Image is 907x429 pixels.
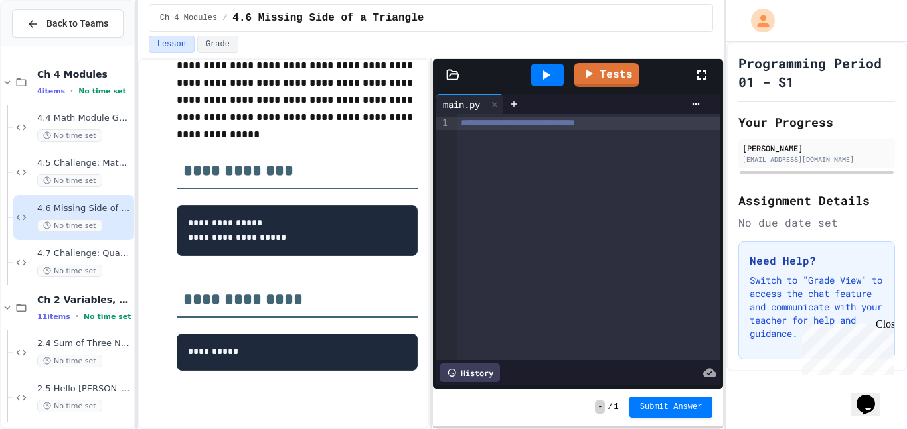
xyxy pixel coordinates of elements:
[160,13,217,23] span: Ch 4 Modules
[37,129,102,142] span: No time set
[37,158,131,169] span: 4.5 Challenge: Math Module exp()
[436,97,487,111] div: main.py
[37,203,131,214] span: 4.6 Missing Side of a Triangle
[37,68,131,80] span: Ch 4 Modules
[46,17,108,31] span: Back to Teams
[436,117,450,130] div: 1
[737,5,778,36] div: My Account
[440,363,500,382] div: History
[851,376,894,416] iframe: chat widget
[750,274,884,340] p: Switch to "Grade View" to access the chat feature and communicate with your teacher for help and ...
[37,113,131,124] span: 4.4 Math Module GCD
[149,36,195,53] button: Lesson
[742,154,891,164] div: [EMAIL_ADDRESS][DOMAIN_NAME]
[574,63,639,87] a: Tests
[742,142,891,154] div: [PERSON_NAME]
[37,265,102,277] span: No time set
[750,253,884,269] h3: Need Help?
[738,113,895,131] h2: Your Progress
[640,402,702,412] span: Submit Answer
[797,318,894,375] iframe: chat widget
[608,402,612,412] span: /
[76,311,78,322] span: •
[5,5,92,84] div: Chat with us now!Close
[37,338,131,349] span: 2.4 Sum of Three Numbers
[37,383,131,395] span: 2.5 Hello [PERSON_NAME]
[614,402,619,412] span: 1
[37,400,102,412] span: No time set
[37,312,70,321] span: 11 items
[84,312,131,321] span: No time set
[232,10,424,26] span: 4.6 Missing Side of a Triangle
[70,86,73,96] span: •
[738,215,895,231] div: No due date set
[37,87,65,95] span: 4 items
[738,54,895,91] h1: Programming Period 01 - S1
[197,36,238,53] button: Grade
[12,9,124,38] button: Back to Teams
[37,174,102,187] span: No time set
[629,397,713,418] button: Submit Answer
[37,219,102,232] span: No time set
[595,400,605,414] span: -
[436,94,503,114] div: main.py
[738,191,895,210] h2: Assignment Details
[37,248,131,259] span: 4.7 Challenge: Quadratic Formula
[222,13,227,23] span: /
[37,294,131,306] span: Ch 2 Variables, Statements & Expressions
[37,355,102,367] span: No time set
[78,87,126,95] span: No time set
